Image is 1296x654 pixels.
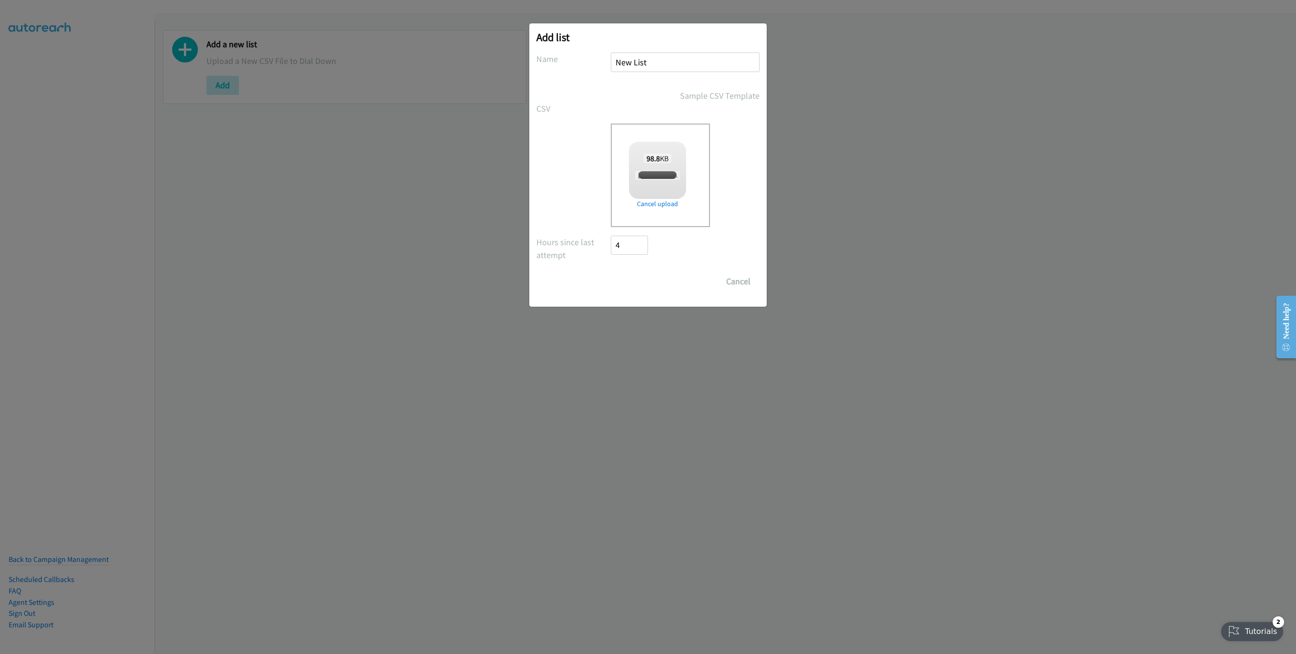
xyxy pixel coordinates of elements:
strong: 98.8 [647,154,660,163]
iframe: Resource Center [1269,289,1296,365]
label: Name [536,52,611,65]
button: Cancel [717,272,760,291]
h2: Add list [536,31,760,44]
iframe: Checklist [1215,612,1289,647]
label: Hours since last attempt [536,236,611,261]
a: Sample CSV Template [680,89,760,102]
label: CSV [536,102,611,115]
span: KB [644,154,672,163]
span: [PERSON_NAME] [PERSON_NAME] + NICE 2QQ - CXone Mpower ANZ TAL.csv [635,171,834,180]
a: Cancel upload [629,199,686,209]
